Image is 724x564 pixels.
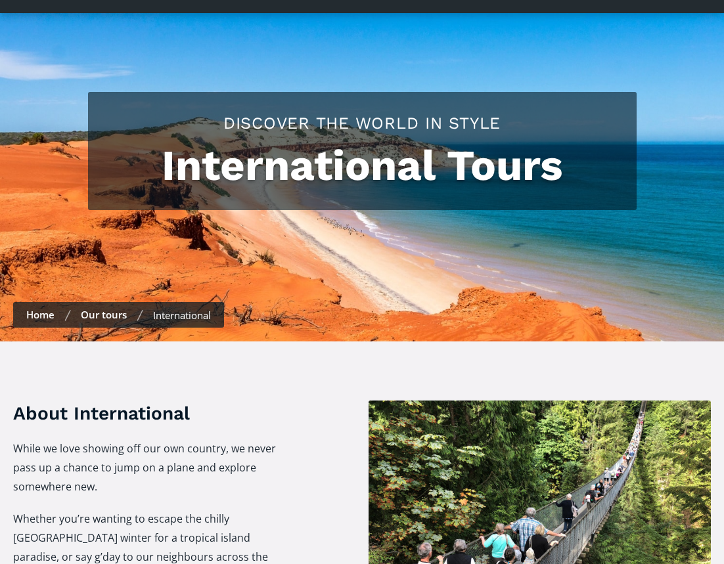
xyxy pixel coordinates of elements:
[101,112,623,135] h2: Discover the world in style
[81,308,127,321] a: Our tours
[26,308,55,321] a: Home
[13,439,296,496] p: While we love showing off our own country, we never pass up a chance to jump on a plane and explo...
[153,309,211,322] div: International
[13,401,296,426] h3: About International
[13,302,224,328] nav: breadcrumbs
[101,141,623,190] h1: International Tours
